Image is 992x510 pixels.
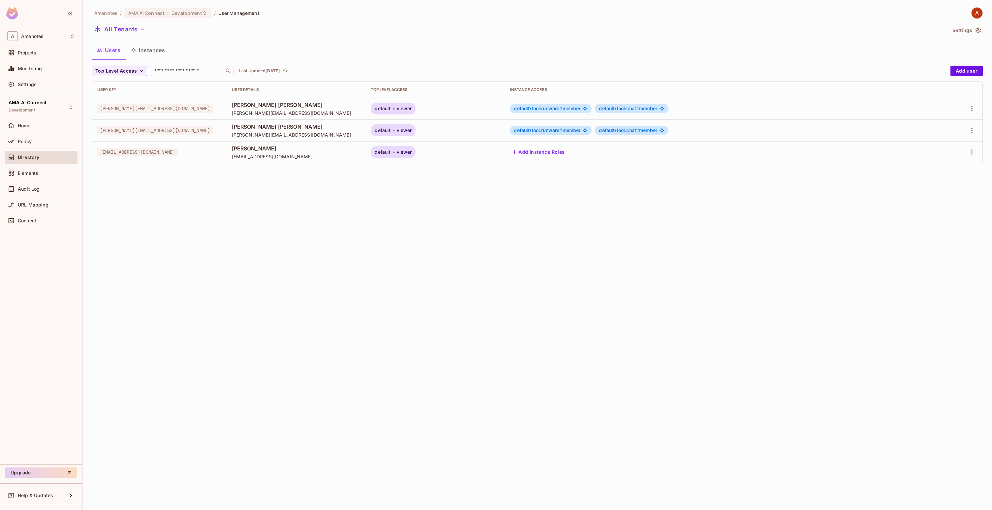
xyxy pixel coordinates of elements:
[599,128,657,133] span: member
[397,149,412,155] span: viewer
[514,127,562,133] span: default/tool:runware
[371,87,499,92] div: Top Level Access
[18,123,31,128] span: Home
[128,10,165,16] span: AMA AI Connect
[21,34,44,39] span: Workspace: Amanotes
[283,68,288,74] span: refresh
[514,106,562,111] span: default/tool:runware
[18,202,48,207] span: URL Mapping
[92,24,148,35] button: All Tenants
[97,126,213,135] span: [PERSON_NAME][EMAIL_ADDRESS][DOMAIN_NAME]
[18,66,42,71] span: Monitoring
[950,25,983,36] button: Settings
[18,50,36,55] span: Projects
[95,67,137,75] span: Top Level Access
[232,153,360,160] span: [EMAIL_ADDRESS][DOMAIN_NAME]
[514,128,580,133] span: member
[599,106,639,111] span: default/tool:chat
[232,145,360,152] span: [PERSON_NAME]
[599,127,639,133] span: default/tool:chat
[514,106,580,111] span: member
[280,67,289,75] span: Click to refresh data
[18,218,36,223] span: Connect
[559,106,562,111] span: #
[18,155,39,160] span: Directory
[214,10,216,16] li: /
[94,10,117,16] span: the active workspace
[97,104,213,113] span: [PERSON_NAME][EMAIL_ADDRESS][DOMAIN_NAME]
[239,68,280,74] p: Last Updated [DATE]
[375,106,390,111] span: default
[18,139,32,144] span: Policy
[232,87,360,92] div: User Details
[92,66,147,76] button: Top Level Access
[375,128,390,133] span: default
[6,7,18,19] img: SReyMgAAAABJRU5ErkJggg==
[232,101,360,109] span: [PERSON_NAME] [PERSON_NAME]
[218,10,260,16] span: User Management
[9,108,35,113] span: Development
[9,100,46,105] span: AMA AI Connect
[232,132,360,138] span: [PERSON_NAME][EMAIL_ADDRESS][DOMAIN_NAME]
[97,148,178,156] span: [EMAIL_ADDRESS][DOMAIN_NAME]
[97,87,221,92] div: User Key
[5,467,77,478] button: Upgrade
[18,171,38,176] span: Elements
[18,493,53,498] span: Help & Updates
[232,110,360,116] span: [PERSON_NAME][EMAIL_ADDRESS][DOMAIN_NAME]
[120,10,122,16] li: /
[510,147,567,157] button: Add Instance Roles
[559,127,562,133] span: #
[167,11,169,16] span: :
[950,66,983,76] button: Add user
[232,123,360,130] span: [PERSON_NAME] [PERSON_NAME]
[397,128,412,133] span: viewer
[636,106,639,111] span: #
[171,10,202,16] span: Development
[7,31,18,41] span: A
[636,127,639,133] span: #
[375,149,390,155] span: default
[510,87,924,92] div: Instance Access
[92,42,126,58] button: Users
[18,82,37,87] span: Settings
[126,42,170,58] button: Instances
[18,186,40,192] span: Audit Log
[281,67,289,75] button: refresh
[397,106,412,111] span: viewer
[972,8,982,18] img: AMA Tech
[599,106,657,111] span: member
